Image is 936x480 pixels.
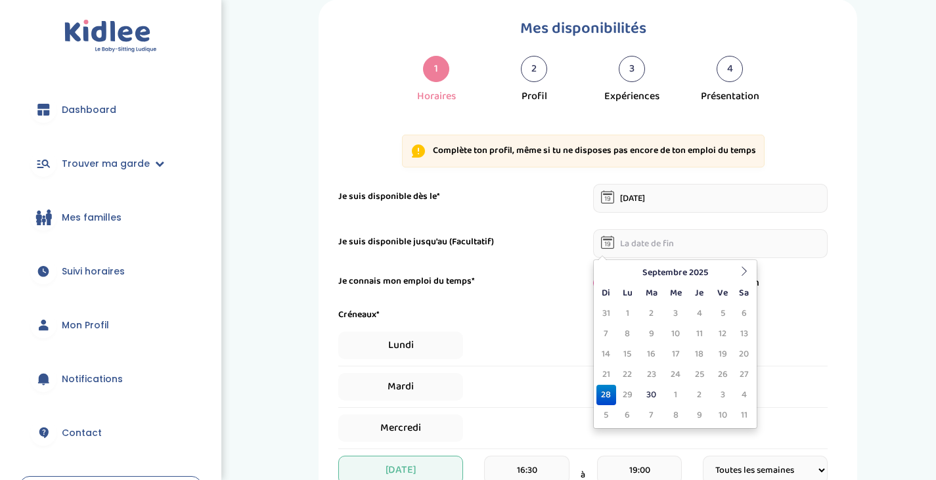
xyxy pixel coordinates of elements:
td: 20 [734,344,754,364]
label: Je connais mon emploi du temps* [338,274,475,288]
td: 7 [639,405,663,425]
td: 2 [639,303,663,324]
a: Suivi horaires [20,248,202,295]
td: 16 [639,344,663,364]
td: 30 [639,385,663,405]
th: Septembre 2025 [616,263,734,283]
td: 9 [688,405,711,425]
span: Contact [62,426,102,440]
td: 9 [639,324,663,344]
th: Ve [711,283,734,303]
td: 4 [734,385,754,405]
td: 10 [711,405,734,425]
td: 27 [734,364,754,385]
label: Je suis disponible jusqu'au (Facultatif) [338,235,494,249]
td: 23 [639,364,663,385]
td: 31 [596,303,616,324]
td: 29 [616,385,639,405]
div: 2 [521,56,547,82]
span: Suivi horaires [62,265,125,278]
span: Lundi [338,332,463,359]
td: 2 [688,385,711,405]
td: 1 [663,385,688,405]
td: 11 [688,324,711,344]
td: 28 [596,385,616,405]
div: 1 [423,56,449,82]
div: 4 [717,56,743,82]
td: 1 [616,303,639,324]
td: 7 [596,324,616,344]
td: 19 [711,344,734,364]
div: Oui [583,275,711,291]
span: Mercredi [338,414,463,442]
span: Mardi [338,373,463,401]
th: Me [663,283,688,303]
td: 26 [711,364,734,385]
td: 15 [616,344,639,364]
td: 5 [596,405,616,425]
div: Expériences [604,89,659,104]
th: Sa [734,283,754,303]
span: Dashboard [62,103,116,117]
td: 8 [616,324,639,344]
th: Lu [616,283,639,303]
td: 3 [663,303,688,324]
td: 5 [711,303,734,324]
span: Notifications [62,372,123,386]
td: 14 [596,344,616,364]
a: Contact [20,409,202,456]
span: Mon Profil [62,318,109,332]
td: 13 [734,324,754,344]
td: 3 [711,385,734,405]
div: Non [711,275,838,291]
td: 17 [663,344,688,364]
a: Trouver ma garde [20,140,202,187]
div: Présentation [701,89,759,104]
span: Mes familles [62,211,122,225]
td: 8 [663,405,688,425]
label: Créneaux* [338,308,380,322]
td: 18 [688,344,711,364]
input: La date de début [593,184,828,213]
td: 22 [616,364,639,385]
th: Ma [639,283,663,303]
td: 24 [663,364,688,385]
td: 10 [663,324,688,344]
p: Complète ton profil, même si tu ne disposes pas encore de ton emploi du temps [433,144,756,158]
div: 3 [619,56,645,82]
th: Je [688,283,711,303]
th: Di [596,283,616,303]
span: Trouver ma garde [62,157,150,171]
a: Dashboard [20,86,202,133]
td: 6 [734,303,754,324]
td: 25 [688,364,711,385]
td: 21 [596,364,616,385]
label: Je suis disponible dès le* [338,190,440,204]
td: 11 [734,405,754,425]
input: La date de fin [593,229,828,258]
img: logo.svg [64,20,157,53]
td: 6 [616,405,639,425]
td: 4 [688,303,711,324]
a: Mon Profil [20,301,202,349]
a: Mes familles [20,194,202,241]
div: Horaires [417,89,456,104]
td: 12 [711,324,734,344]
h1: Mes disponibilités [338,16,828,41]
a: Notifications [20,355,202,403]
div: Profil [522,89,547,104]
